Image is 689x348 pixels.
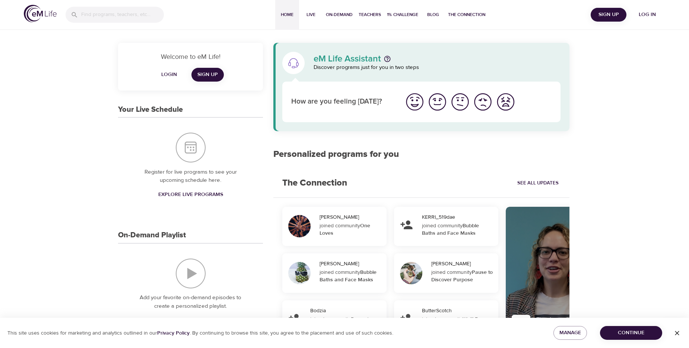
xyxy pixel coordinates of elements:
span: See All Updates [517,179,559,187]
span: Log in [632,10,662,19]
button: I'm feeling good [426,91,449,113]
div: joined community [320,269,382,284]
span: Login [160,70,178,79]
strong: Bubble Baths and Face Masks [320,269,377,283]
button: I'm feeling bad [471,91,494,113]
div: Bodzia [310,307,384,314]
img: eM Life Assistant [288,57,299,69]
img: ok [450,92,470,112]
img: logo [24,5,57,22]
span: Home [278,11,296,19]
img: On-Demand Playlist [176,259,206,288]
span: 1% Challenge [387,11,418,19]
div: joined community [310,316,382,330]
h3: On-Demand Playlist [118,231,186,240]
img: good [427,92,448,112]
button: Continue [600,326,662,340]
div: [PERSON_NAME] [320,213,384,221]
span: Live [302,11,320,19]
img: worst [495,92,516,112]
div: ButterScotch [422,307,495,314]
a: Explore Live Programs [155,188,226,202]
p: Register for live programs to see your upcoming schedule here. [133,168,248,185]
strong: Bubble Baths and Face Masks [422,222,479,237]
span: On-Demand [326,11,353,19]
h3: Your Live Schedule [118,105,183,114]
h2: Personalized programs for you [273,149,569,160]
div: [PERSON_NAME] [431,260,495,268]
a: Sign Up [191,68,224,82]
span: Blog [424,11,442,19]
button: Log in [629,8,665,22]
div: [PERSON_NAME] [320,260,384,268]
p: eM Life Assistant [314,54,381,63]
div: Thank you from Mental Health America. [536,316,604,333]
input: Find programs, teachers, etc... [81,7,164,23]
div: joined community [422,316,493,330]
h2: The Connection [273,169,356,197]
button: I'm feeling ok [449,91,471,113]
span: The Connection [448,11,485,19]
span: Explore Live Programs [158,190,223,199]
span: Teachers [359,11,381,19]
button: Login [157,68,181,82]
strong: Pause to Discover Purpose [431,269,493,283]
a: Explore On-Demand Programs [145,313,236,327]
img: bad [473,92,493,112]
div: joined community [320,222,382,237]
p: How are you feeling [DATE]? [291,97,394,107]
img: great [404,92,425,112]
span: Explore On-Demand Programs [148,316,234,325]
button: Manage [553,326,587,340]
a: Privacy Policy [157,330,190,336]
div: joined community [431,269,493,284]
img: Your Live Schedule [176,133,206,162]
p: Add your favorite on-demand episodes to create a personalized playlist. [133,294,248,310]
span: Manage [559,328,581,338]
div: joined community [422,222,493,237]
span: Sign Up [594,10,623,19]
button: I'm feeling great [403,91,426,113]
div: KERRI_519dae [422,213,495,221]
p: Welcome to eM Life! [127,52,254,62]
span: Continue [606,328,656,338]
span: Sign Up [197,70,218,79]
p: Discover programs just for you in two steps [314,63,561,72]
button: I'm feeling worst [494,91,517,113]
strong: One Loves [320,222,370,237]
button: Sign Up [591,8,626,22]
a: See All Updates [515,177,561,189]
